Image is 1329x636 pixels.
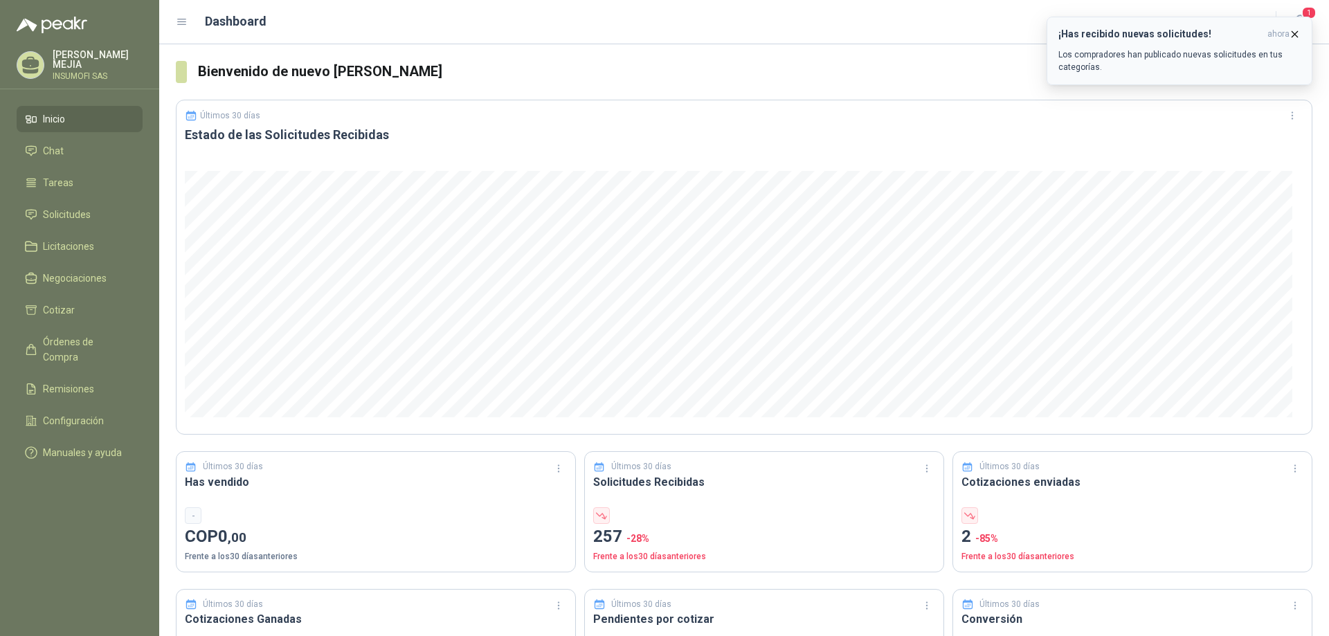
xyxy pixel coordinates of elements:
a: Tareas [17,170,143,196]
h3: Solicitudes Recibidas [593,473,935,491]
span: -85 % [975,533,998,544]
p: Frente a los 30 días anteriores [961,550,1303,563]
span: Cotizar [43,302,75,318]
h3: Pendientes por cotizar [593,610,935,628]
p: INSUMOFI SAS [53,72,143,80]
p: [PERSON_NAME] MEJIA [53,50,143,69]
span: 0 [218,527,246,546]
p: 2 [961,524,1303,550]
button: ¡Has recibido nuevas solicitudes!ahora Los compradores han publicado nuevas solicitudes en tus ca... [1047,17,1312,85]
p: Últimos 30 días [611,598,671,611]
span: ahora [1267,28,1290,40]
span: Chat [43,143,64,158]
span: 1 [1301,6,1317,19]
span: Negociaciones [43,271,107,286]
h3: Conversión [961,610,1303,628]
h3: ¡Has recibido nuevas solicitudes! [1058,28,1262,40]
p: Últimos 30 días [200,111,260,120]
h3: Has vendido [185,473,567,491]
p: Los compradores han publicado nuevas solicitudes en tus categorías. [1058,48,1301,73]
h1: Dashboard [205,12,266,31]
span: Configuración [43,413,104,428]
p: Frente a los 30 días anteriores [593,550,935,563]
span: Tareas [43,175,73,190]
span: Inicio [43,111,65,127]
p: Últimos 30 días [611,460,671,473]
span: Órdenes de Compra [43,334,129,365]
div: - [185,507,201,524]
p: 257 [593,524,935,550]
a: Manuales y ayuda [17,439,143,466]
a: Negociaciones [17,265,143,291]
h3: Cotizaciones enviadas [961,473,1303,491]
span: Remisiones [43,381,94,397]
a: Licitaciones [17,233,143,260]
h3: Estado de las Solicitudes Recibidas [185,127,1303,143]
p: COP [185,524,567,550]
span: -28 % [626,533,649,544]
p: Últimos 30 días [979,460,1040,473]
img: Logo peakr [17,17,87,33]
p: Últimos 30 días [203,598,263,611]
a: Inicio [17,106,143,132]
h3: Cotizaciones Ganadas [185,610,567,628]
p: Últimos 30 días [979,598,1040,611]
p: Frente a los 30 días anteriores [185,550,567,563]
span: ,00 [228,529,246,545]
button: 1 [1287,10,1312,35]
a: Chat [17,138,143,164]
h3: Bienvenido de nuevo [PERSON_NAME] [198,61,1312,82]
a: Órdenes de Compra [17,329,143,370]
a: Configuración [17,408,143,434]
a: Remisiones [17,376,143,402]
a: Cotizar [17,297,143,323]
p: Últimos 30 días [203,460,263,473]
a: Solicitudes [17,201,143,228]
span: Solicitudes [43,207,91,222]
span: Licitaciones [43,239,94,254]
span: Manuales y ayuda [43,445,122,460]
